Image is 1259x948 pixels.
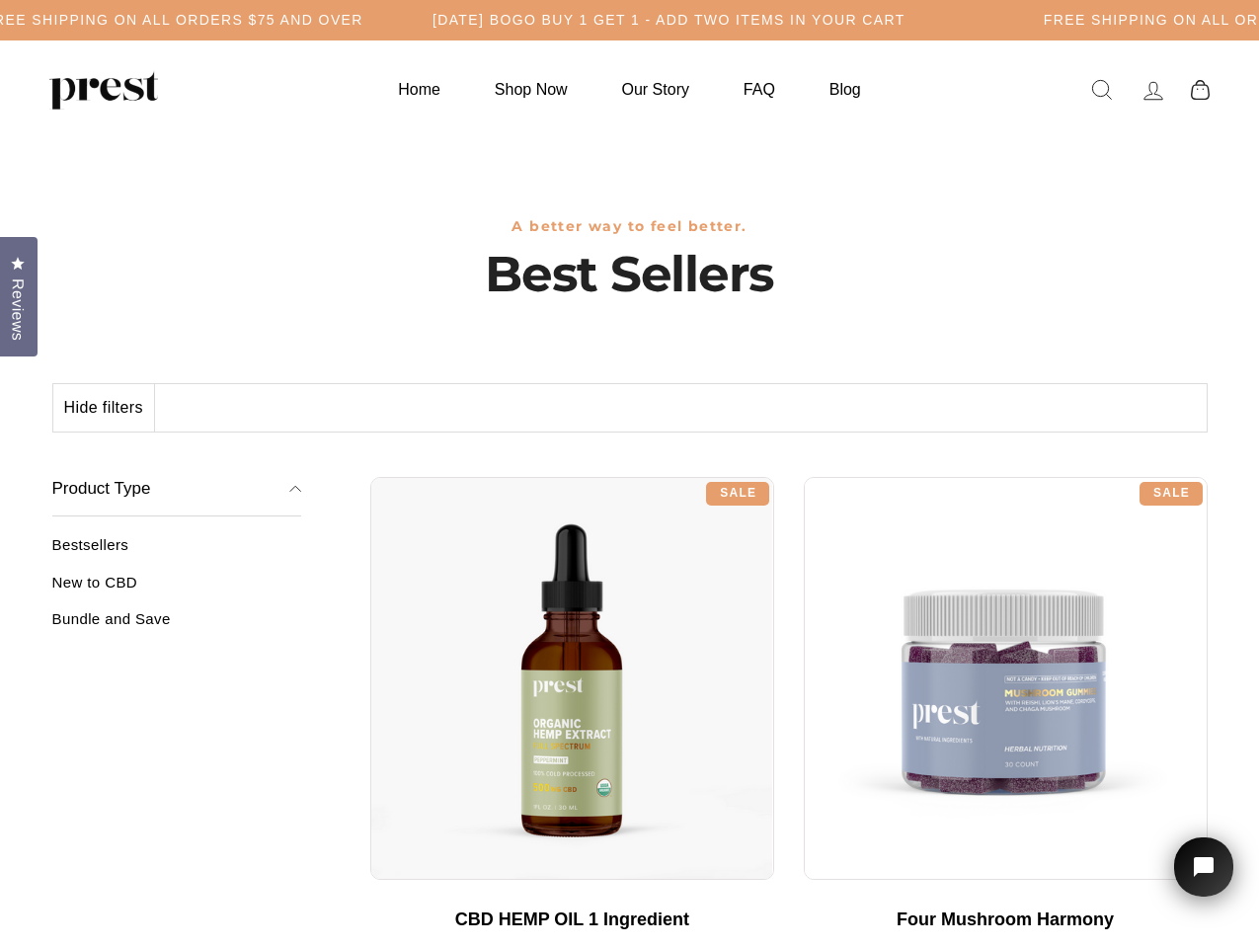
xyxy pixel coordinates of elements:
button: Product Type [52,462,302,517]
div: Four Mushroom Harmony [824,909,1188,931]
a: Our Story [597,70,714,109]
img: PREST ORGANICS [49,70,158,110]
span: Reviews [5,278,31,341]
a: Shop Now [470,70,592,109]
div: Sale [706,482,769,506]
a: Blog [805,70,886,109]
h1: Best Sellers [52,245,1208,304]
a: Bundle and Save [52,610,302,643]
h3: A better way to feel better. [52,218,1208,235]
button: Hide filters [53,384,155,432]
a: New to CBD [52,574,302,606]
iframe: Tidio Chat [1148,810,1259,948]
a: Bestsellers [52,536,302,569]
ul: Primary [373,70,885,109]
div: CBD HEMP OIL 1 Ingredient [390,909,754,931]
h5: [DATE] BOGO BUY 1 GET 1 - ADD TWO ITEMS IN YOUR CART [433,12,905,29]
div: Sale [1140,482,1203,506]
a: Home [373,70,465,109]
a: FAQ [719,70,800,109]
